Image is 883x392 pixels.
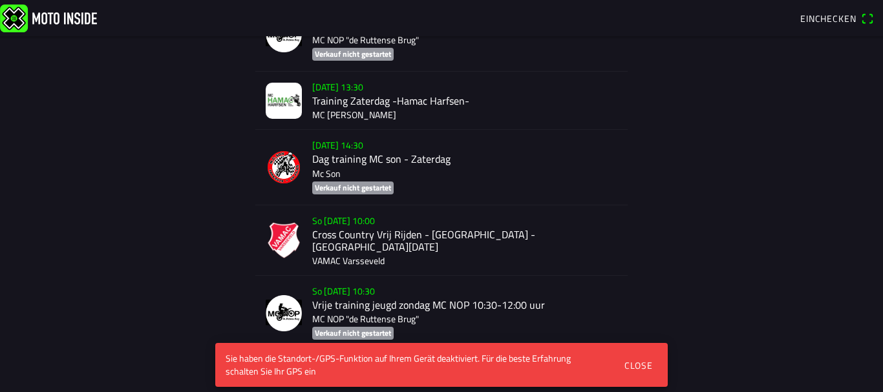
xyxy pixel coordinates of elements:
[800,12,856,25] span: Einchecken
[266,149,302,185] img: sfRBxcGZmvZ0K6QUyq9TbY0sbKJYVDoKWVN9jkDZ.png
[266,83,302,119] img: YcLucmwudeeljNrVk5d2yE7T27ZwuSnPe5NzkiW2.jpg
[266,295,302,331] img: NjdwpvkGicnr6oC83998ZTDUeXJJ29cK9cmzxz8K.png
[255,276,628,351] a: So [DATE] 10:30Vrije training jeugd zondag MC NOP 10:30-12:00 uurMC NOP "de Ruttense Brug"Verkauf...
[266,222,302,258] img: sYA0MdzM3v5BmRmgsWJ1iVL40gp2Fa8khKo0Qj80.png
[255,205,628,276] a: So [DATE] 10:00Cross Country Vrij Rijden - [GEOGRAPHIC_DATA] - [GEOGRAPHIC_DATA][DATE]VAMAC Varss...
[794,7,880,29] a: Eincheckenqr scanner
[255,130,628,205] a: [DATE] 14:30Dag training MC son - ZaterdagMc SonVerkauf nicht gestartet
[255,72,628,130] a: [DATE] 13:30Training Zaterdag -Hamac Harfsen-MC [PERSON_NAME]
